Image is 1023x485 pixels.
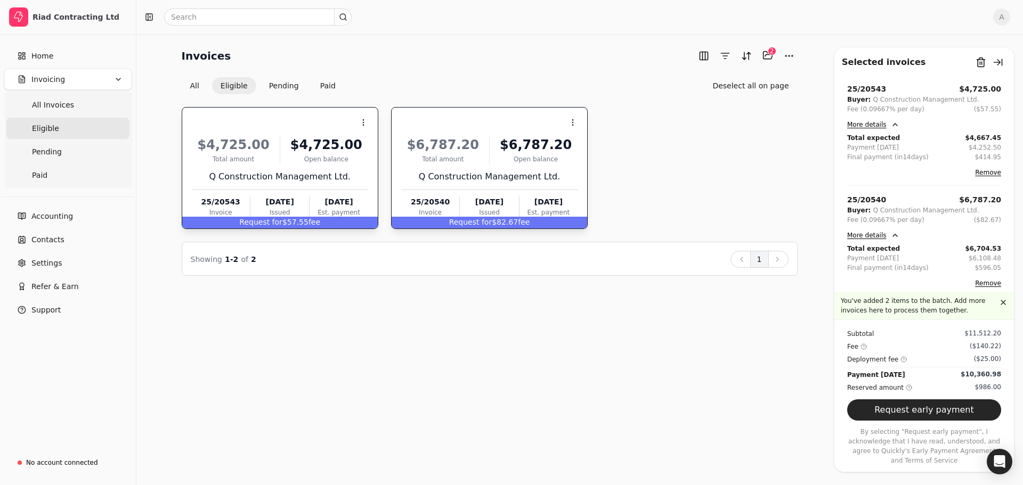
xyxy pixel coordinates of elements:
div: Issued [250,208,309,217]
div: Q Construction Management Ltd. [873,95,979,104]
span: of [241,255,248,264]
div: ($25.00) [974,354,1001,364]
p: You've added 2 items to the batch. Add more invoices here to process them together. [841,296,997,315]
div: [DATE] [310,196,368,208]
div: Fee (0.09667% per day) [847,104,924,114]
span: Eligible [32,123,59,134]
span: Refer & Earn [31,281,79,292]
button: Eligible [212,77,256,94]
div: Buyer: [847,205,871,215]
div: $6,787.20 [494,135,578,154]
span: Home [31,51,53,62]
span: 2 [251,255,256,264]
div: $6,787.20 [401,135,485,154]
button: All [182,77,208,94]
div: $4,667.45 [965,133,1001,143]
span: All Invoices [32,100,74,111]
div: $82.67 [392,217,587,228]
span: Accounting [31,211,73,222]
a: Settings [4,252,132,274]
div: Open balance [494,154,578,164]
div: [DATE] [250,196,309,208]
div: Selected invoices [842,56,925,69]
div: Payment [DATE] [847,369,905,380]
a: Contacts [4,229,132,250]
div: Open Intercom Messenger [987,449,1012,474]
div: Total amount [401,154,485,164]
button: $6,787.20 [959,194,1001,205]
button: Sort [738,47,755,64]
a: Pending [6,141,129,162]
button: More details [847,118,899,131]
div: $6,704.53 [965,244,1001,253]
button: Refer & Earn [4,276,132,297]
div: 2 [768,47,776,55]
span: Settings [31,258,62,269]
div: $11,512.20 [964,328,1001,338]
button: Remove [975,277,1001,290]
div: Subtotal [847,328,874,339]
div: Riad Contracting Ltd [33,12,127,22]
span: Contacts [31,234,64,245]
div: Q Construction Management Ltd. [873,205,979,215]
div: $6,108.48 [969,253,1001,263]
div: Total expected [847,244,900,253]
div: $10,360.98 [961,369,1001,379]
button: Support [4,299,132,320]
div: Invoice [401,208,459,217]
button: Invoicing [4,69,132,90]
span: A [993,9,1010,26]
div: Total expected [847,133,900,143]
button: More [781,47,798,64]
span: Showing [191,255,222,264]
div: $414.95 [975,152,1001,162]
div: Issued [460,208,518,217]
div: Deployment fee [847,354,907,365]
div: $57.55 [182,217,378,228]
span: fee [308,218,320,226]
button: $4,725.00 [959,84,1001,95]
a: Home [4,45,132,67]
div: Reserved amount [847,382,912,393]
div: $4,725.00 [192,135,275,154]
div: No account connected [26,458,98,467]
span: 1 - 2 [225,255,238,264]
span: Pending [32,146,62,158]
span: fee [518,218,530,226]
span: Request for [449,218,492,226]
button: More details [847,229,899,242]
span: Invoicing [31,74,65,85]
div: $4,725.00 [285,135,368,154]
div: Final payment (in 14 days) [847,263,929,273]
button: ($82.67) [974,215,1001,225]
div: $596.05 [975,263,1001,273]
div: Q Construction Management Ltd. [401,170,578,183]
div: Payment [DATE] [847,253,899,263]
span: Request for [239,218,282,226]
div: Fee (0.09667% per day) [847,215,924,225]
div: Buyer: [847,95,871,104]
button: Batch (2) [759,47,776,64]
div: Payment [DATE] [847,143,899,152]
div: ($140.22) [970,341,1001,351]
a: No account connected [4,453,132,472]
a: Paid [6,165,129,186]
h2: Invoices [182,47,231,64]
div: Q Construction Management Ltd. [192,170,368,183]
div: [DATE] [519,196,578,208]
p: By selecting "Request early payment", I acknowledge that I have read, understood, and agree to Qu... [847,427,1001,465]
button: ($57.55) [974,104,1001,114]
div: Open balance [285,154,368,164]
button: Deselect all on page [704,77,797,94]
a: Accounting [4,205,132,227]
div: [DATE] [460,196,518,208]
div: Est. payment [310,208,368,217]
div: Total amount [192,154,275,164]
div: 25/20540 [847,194,886,205]
div: Est. payment [519,208,578,217]
input: Search [164,9,352,26]
button: Request early payment [847,399,1001,421]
